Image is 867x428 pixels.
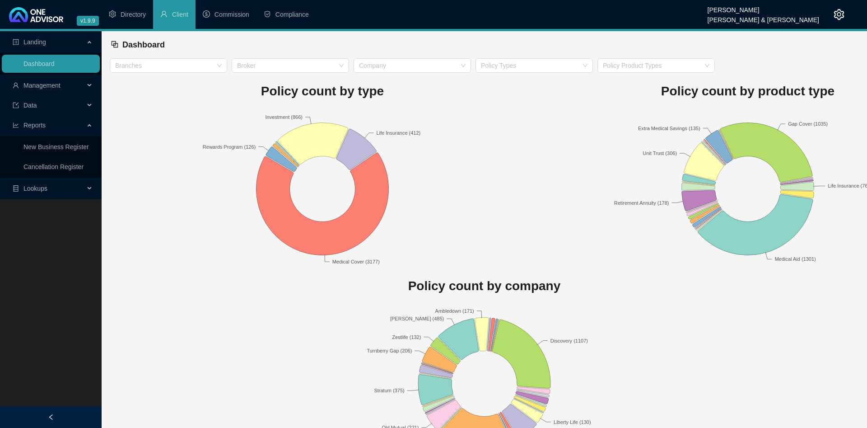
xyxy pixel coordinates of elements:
div: [PERSON_NAME] & [PERSON_NAME] [708,12,819,22]
h1: Policy count by company [110,276,859,296]
text: Rewards Program (126) [203,144,256,149]
span: setting [109,10,116,18]
text: Unit Trust (306) [643,151,677,156]
a: New Business Register [23,143,89,151]
text: Medical Cover (3177) [332,259,380,264]
span: Client [172,11,188,18]
span: user [160,10,168,18]
text: Gap Cover (1035) [788,121,828,127]
span: Dashboard [122,40,165,49]
span: Directory [121,11,146,18]
span: dollar [203,10,210,18]
text: Life Insurance (412) [376,130,420,136]
text: Extra Medical Savings (135) [638,125,700,131]
a: Dashboard [23,60,55,67]
span: import [13,102,19,108]
span: v1.9.9 [77,16,99,26]
a: Cancellation Register [23,163,84,170]
text: Retirement Annuity (178) [614,200,669,205]
span: Compliance [275,11,309,18]
span: setting [834,9,844,20]
span: Management [23,82,61,89]
text: Stratum (375) [374,388,404,393]
text: Discovery (1107) [550,338,588,343]
span: Reports [23,122,46,129]
div: [PERSON_NAME] [708,2,819,12]
text: Ambledown (171) [435,308,474,314]
text: [PERSON_NAME] (485) [390,316,444,321]
span: left [48,414,54,420]
text: Zestlife (132) [392,334,421,340]
span: Data [23,102,37,109]
span: database [13,185,19,192]
span: Lookups [23,185,47,192]
span: line-chart [13,122,19,128]
h1: Policy count by type [110,81,535,101]
span: block [111,40,119,48]
text: Turnberry Gap (206) [367,348,412,353]
text: Liberty Life (130) [554,419,591,425]
span: profile [13,39,19,45]
text: Investment (866) [265,114,303,120]
span: safety [264,10,271,18]
span: Landing [23,38,46,46]
text: Medical Aid (1301) [775,256,816,262]
img: 2df55531c6924b55f21c4cf5d4484680-logo-light.svg [9,7,63,22]
span: Commission [214,11,249,18]
span: user [13,82,19,89]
